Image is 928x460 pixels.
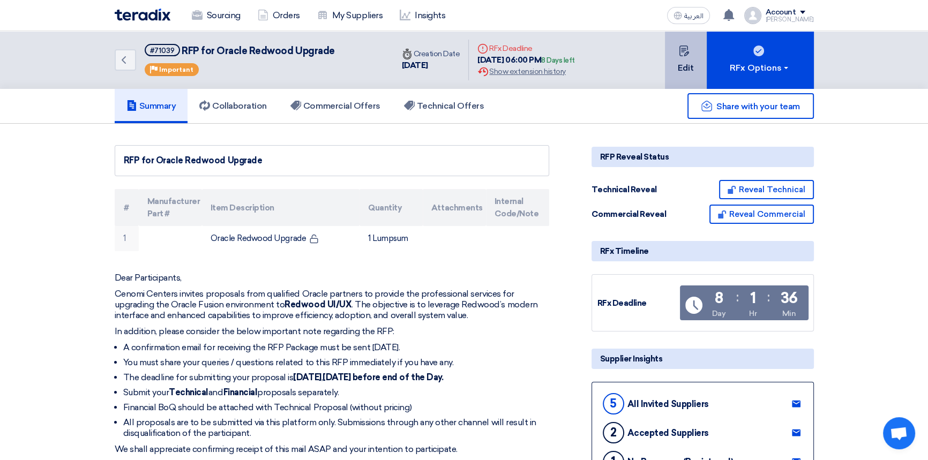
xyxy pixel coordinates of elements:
[750,291,756,306] div: 1
[667,7,710,24] button: العربية
[115,326,549,337] p: In addition, please consider the below important note regarding the RFP:
[139,189,202,226] th: Manufacturer Part #
[627,428,709,438] div: Accepted Suppliers
[115,89,188,123] a: Summary
[115,273,549,283] p: Dear Participants,
[202,189,360,226] th: Item Description
[719,180,814,199] button: Reveal Technical
[665,31,707,89] button: Edit
[766,17,814,22] div: [PERSON_NAME]
[115,289,549,321] p: Cenomi Centers invites proposals from qualified Oracle partners to provide the professional servi...
[145,44,335,57] h5: RFP for Oracle Redwood Upgrade
[767,288,770,307] div: :
[391,4,454,27] a: Insights
[123,417,549,439] li: All proposals are to be submitted via this platform only. Submissions through any other channel w...
[423,189,486,226] th: Attachments
[123,342,549,353] li: A confirmation email for receiving the RFP Package must be sent [DATE].
[477,54,575,66] div: [DATE] 06:00 PM
[360,226,423,251] td: 1 Lumpsum
[188,89,279,123] a: Collaboration
[199,101,267,111] h5: Collaboration
[123,402,549,413] li: Financial BoQ should be attached with Technical Proposal (without pricing)
[627,399,709,409] div: All Invited Suppliers
[126,101,176,111] h5: Summary
[115,226,139,251] td: 1
[684,12,704,20] span: العربية
[202,226,360,251] td: Oracle Redwood Upgrade
[603,422,624,443] div: 2
[404,101,484,111] h5: Technical Offers
[782,308,796,319] div: Min
[279,89,392,123] a: Commercial Offers
[115,189,139,226] th: #
[477,43,575,54] div: RFx Deadline
[766,8,796,17] div: Account
[115,9,170,21] img: Teradix logo
[402,59,460,72] div: [DATE]
[477,66,575,77] div: Show extension history
[716,101,799,111] span: Share with your team
[183,4,249,27] a: Sourcing
[709,205,814,224] button: Reveal Commercial
[223,387,257,397] strong: Financial
[123,372,549,383] li: The deadline for submitting your proposal is ,
[159,66,193,73] span: Important
[592,184,672,196] div: Technical Reveal
[592,349,814,369] div: Supplier Insights
[285,299,351,310] strong: Redwood UI/UX
[360,189,423,226] th: Quantity
[249,4,309,27] a: Orders
[714,291,723,306] div: 8
[323,372,443,382] strong: [DATE] before end of the Day.
[780,291,797,306] div: 36
[290,101,380,111] h5: Commercial Offers
[169,387,208,397] strong: Technical
[749,308,757,319] div: Hr
[712,308,725,319] div: Day
[486,189,549,226] th: Internal Code/Note
[541,55,575,66] div: 8 Days left
[736,288,739,307] div: :
[124,154,540,167] div: RFP for Oracle Redwood Upgrade
[115,444,549,455] p: We shall appreciate confirming receipt of this mail ASAP and your intention to participate.
[592,147,814,167] div: RFP Reveal Status
[392,89,496,123] a: Technical Offers
[123,387,549,398] li: Submit your and proposals separately.
[744,7,761,24] img: profile_test.png
[707,31,814,89] button: RFx Options
[592,208,672,221] div: Commercial Reveal
[123,357,549,368] li: You must share your queries / questions related to this RFP immediately if you have any.
[592,241,814,261] div: RFx Timeline
[293,372,321,382] strong: [DATE]
[309,4,391,27] a: My Suppliers
[883,417,915,449] a: Open chat
[603,393,624,414] div: 5
[150,47,175,54] div: #71039
[597,297,678,310] div: RFx Deadline
[402,48,460,59] div: Creation Date
[182,45,335,57] span: RFP for Oracle Redwood Upgrade
[730,62,790,74] div: RFx Options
